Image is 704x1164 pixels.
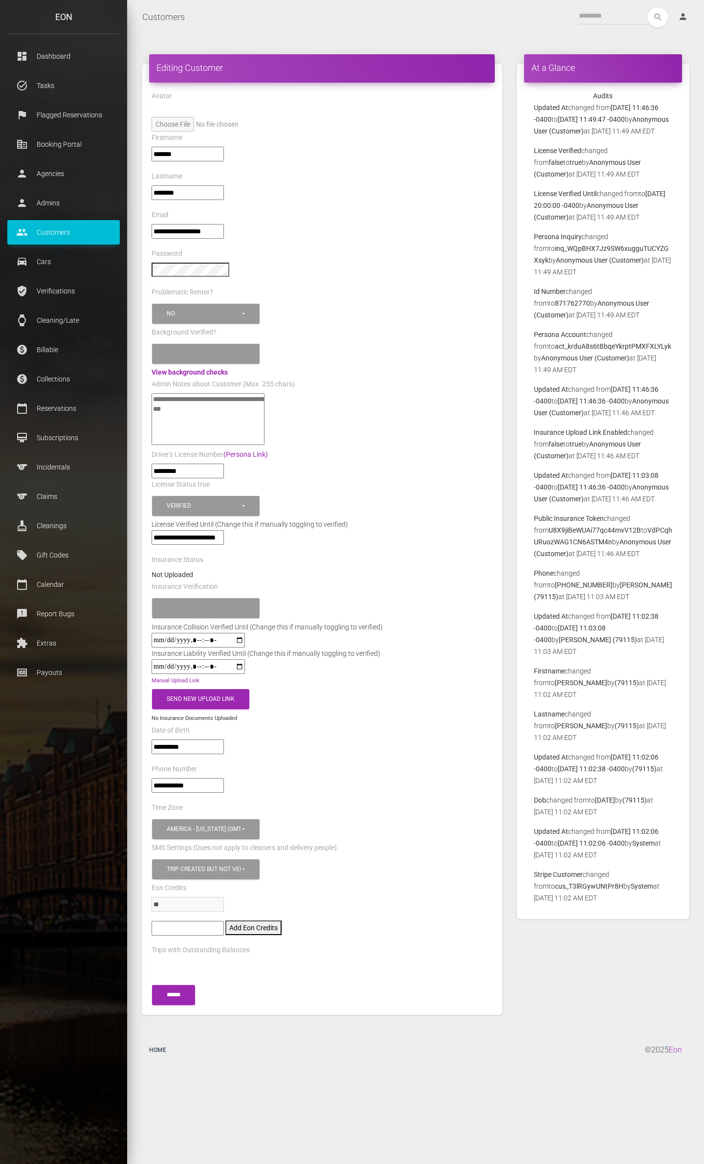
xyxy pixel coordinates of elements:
[7,484,120,509] a: sports Claims
[632,765,657,773] b: (79115)
[534,471,568,479] b: Updated At
[7,73,120,98] a: task_alt Tasks
[534,794,672,818] p: changed from to by at [DATE] 11:02 AM EDT
[15,665,112,680] p: Payouts
[595,796,615,804] b: [DATE]
[15,460,112,474] p: Incidentals
[7,367,120,391] a: paid Collections
[531,62,675,74] h4: At a Glance
[7,631,120,655] a: extension Extras
[15,372,112,386] p: Collections
[7,191,120,215] a: person Admins
[622,796,647,804] b: (79115)
[152,582,218,592] label: Insurance Verification
[7,543,120,567] a: local_offer Gift Codes
[152,91,172,101] label: Avatar
[152,480,210,490] label: License Status true
[152,555,203,565] label: Insurance Status
[152,715,237,721] small: No Insurance Documents Uploaded
[559,636,637,644] b: [PERSON_NAME] (79115)
[7,220,120,245] a: people Customers
[15,518,112,533] p: Cleanings
[541,354,629,362] b: Anonymous User (Customer)
[558,397,625,405] b: [DATE] 11:46:36 -0400
[7,572,120,597] a: calendar_today Calendar
[152,803,183,813] label: Time Zone
[152,380,295,389] label: Admin Notes about Customer (Max. 255 chars)
[15,577,112,592] p: Calendar
[534,428,627,436] b: Insurance Upload Link Enabled
[15,78,112,93] p: Tasks
[152,450,268,460] label: Driver's License Number
[152,598,260,618] button: Please select
[534,147,581,155] b: License Verified
[549,440,563,448] b: false
[7,396,120,421] a: calendar_today Reservations
[152,328,217,337] label: Background Verified?
[144,621,390,633] div: Insurance Collision Verified Until (Change this if manually toggling to verified)
[225,920,282,935] button: Add Eon Credits
[152,819,260,839] button: America - New York (GMT -05:00)
[534,231,672,278] p: changed from to by at [DATE] 11:49 AM EDT
[534,245,669,264] b: inq_WQpBHX7Jz9SW6xugguTUCYZGXsyk
[570,440,582,448] b: true
[152,945,250,955] label: Trips with Outstanding Balances
[152,859,260,879] button: Trip created but not verified, Customer is verified and trip is set to go
[558,765,625,773] b: [DATE] 11:02:38 -0400
[534,515,604,522] b: Public Insurance Token
[15,606,112,621] p: Report Bugs
[144,648,388,659] div: Insurance Liability Verified Until (Change this if manually toggling to verified)
[152,726,190,736] label: Date of Birth
[152,571,193,579] strong: Not Uploaded
[152,288,213,297] label: Problematic Renter?
[7,161,120,186] a: person Agencies
[534,612,568,620] b: Updated At
[534,710,565,718] b: Lastname
[152,843,337,853] label: SMS Settings (Does not apply to cleaners and delivery people)
[593,92,613,100] strong: Audits
[15,166,112,181] p: Agencies
[534,708,672,743] p: changed from to by at [DATE] 11:02 AM EDT
[15,225,112,240] p: Customers
[7,337,120,362] a: paid Billable
[534,188,672,223] p: changed from to by at [DATE] 11:49 AM EDT
[534,869,672,904] p: changed from to by at [DATE] 11:02 AM EDT
[15,401,112,416] p: Reservations
[534,329,672,376] p: changed from to by at [DATE] 11:49 AM EDT
[7,455,120,479] a: sports Incidentals
[534,826,672,861] p: changed from to by at [DATE] 11:02 AM EDT
[556,256,644,264] b: Anonymous User (Customer)
[152,133,182,143] label: Firstname
[534,751,672,786] p: changed from to by at [DATE] 11:02 AM EDT
[534,753,568,761] b: Updated At
[7,132,120,157] a: corporate_fare Booking Portal
[167,825,241,833] div: America - [US_STATE] (GMT -05:00)
[7,425,120,450] a: card_membership Subscriptions
[15,254,112,269] p: Cars
[549,158,563,166] b: false
[7,308,120,333] a: watch Cleaning/Late
[534,567,672,603] p: changed from to by at [DATE] 11:03 AM EDT
[555,679,607,687] b: [PERSON_NAME]
[15,108,112,122] p: Flagged Reservations
[7,602,120,626] a: feedback Report Bugs
[167,350,241,358] div: Please select
[648,7,668,27] i: search
[534,426,672,462] p: changed from to by at [DATE] 11:46 AM EDT
[156,62,487,74] h4: Editing Customer
[534,665,672,700] p: changed from to by at [DATE] 11:02 AM EDT
[534,190,596,198] b: License Verified Until
[152,764,197,774] label: Phone Number
[534,470,672,505] p: changed from to by at [DATE] 11:46 AM EDT
[142,1037,174,1063] a: Home
[615,679,639,687] b: (79115)
[142,5,185,29] a: Customers
[7,44,120,68] a: dashboard Dashboard
[15,636,112,650] p: Extras
[15,548,112,562] p: Gift Codes
[558,839,625,847] b: [DATE] 11:02:06 -0400
[558,115,625,123] b: [DATE] 11:49:47 -0400
[570,158,582,166] b: true
[7,103,120,127] a: flag Flagged Reservations
[631,882,653,890] b: System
